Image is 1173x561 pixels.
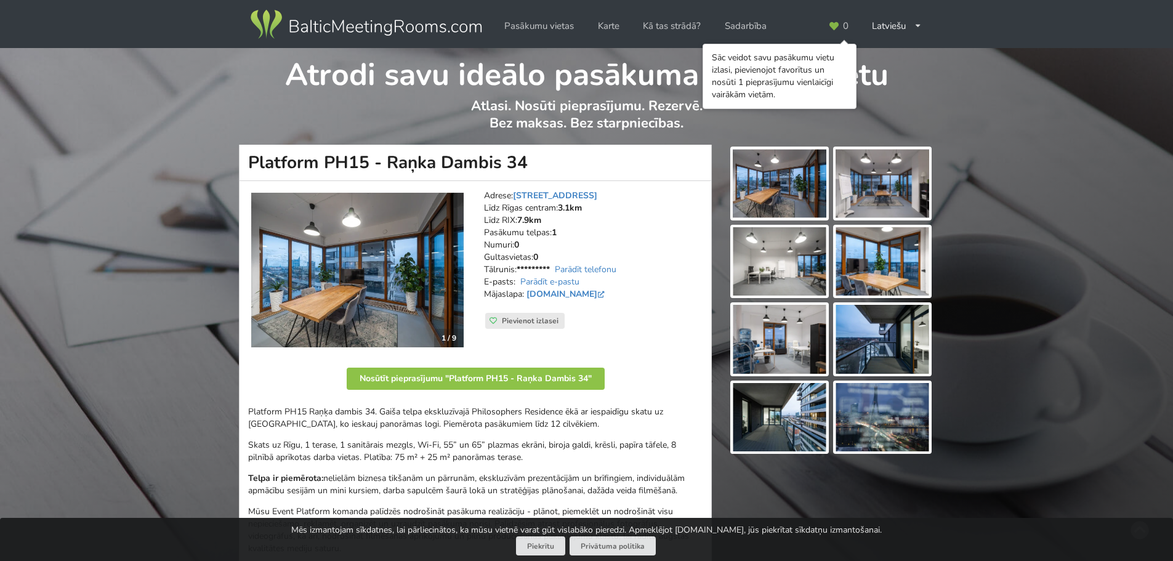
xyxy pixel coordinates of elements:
div: 1 / 9 [434,329,464,347]
span: Pievienot izlasei [502,316,558,326]
strong: 1 [552,227,557,238]
p: Skats uz Rīgu, 1 terase, 1 sanitārais mezgls, Wi-Fi, 55” un 65” plazmas ekrāni, biroja galdi, krē... [248,439,703,464]
a: Parādīt e-pastu [520,276,579,288]
strong: 0 [533,251,538,263]
strong: 0 [514,239,519,251]
img: Platform PH15 - Raņka Dambis 34 | Rīga | Pasākumu vieta - galerijas bilde [836,305,929,374]
strong: Telpa ir piemērota: [248,472,323,484]
a: Neierastas vietas | Rīga | Platform PH15 - Raņka Dambis 34 1 / 9 [251,192,464,348]
a: Pasākumu vietas [496,14,582,38]
img: Neierastas vietas | Rīga | Platform PH15 - Raņka Dambis 34 [251,192,464,348]
img: Platform PH15 - Raņka Dambis 34 | Rīga | Pasākumu vieta - galerijas bilde [733,305,826,374]
a: Privātuma politika [570,536,656,555]
img: Platform PH15 - Raņka Dambis 34 | Rīga | Pasākumu vieta - galerijas bilde [733,383,826,452]
img: Platform PH15 - Raņka Dambis 34 | Rīga | Pasākumu vieta - galerijas bilde [733,149,826,218]
p: Mūsu Event Platform komanda palīdzēs nodrošināt pasākuma realizāciju - plānot, piemeklēt un nodro... [248,506,703,555]
strong: 3.1km [558,202,582,214]
p: Platform PH15 Raņķa dambis 34. Gaiša telpa ekskluzīvajā Philosophers Residence ēkā ar iespaidīgu ... [248,406,703,430]
address: Adrese: Līdz Rīgas centram: Līdz RIX: Pasākumu telpas: Numuri: Gultasvietas: Tālrunis: E-pasts: M... [484,190,703,313]
strong: 7.9km [517,214,541,226]
button: Nosūtīt pieprasījumu "Platform PH15 - Raņka Dambis 34" [347,368,605,390]
img: Platform PH15 - Raņka Dambis 34 | Rīga | Pasākumu vieta - galerijas bilde [836,149,929,218]
img: Platform PH15 - Raņka Dambis 34 | Rīga | Pasākumu vieta - galerijas bilde [836,227,929,296]
a: Karte [589,14,628,38]
span: 0 [843,22,849,31]
button: Piekrītu [516,536,565,555]
p: nelielām biznesa tikšanām un pārrunām, ekskluzīvām prezentācijām un brīfingiem, individuālām apmā... [248,472,703,497]
div: Sāc veidot savu pasākumu vietu izlasi, pievienojot favorītus un nosūti 1 pieprasījumu vienlaicīgi... [712,52,847,101]
a: Sadarbība [716,14,775,38]
img: Baltic Meeting Rooms [248,7,484,42]
a: Kā tas strādā? [634,14,709,38]
p: Atlasi. Nosūti pieprasījumu. Rezervē. Bez maksas. Bez starpniecības. [240,97,933,145]
img: Platform PH15 - Raņka Dambis 34 | Rīga | Pasākumu vieta - galerijas bilde [836,383,929,452]
a: [STREET_ADDRESS] [513,190,597,201]
div: Latviešu [863,14,930,38]
a: [DOMAIN_NAME] [526,288,607,300]
a: Parādīt telefonu [555,264,616,275]
h1: Platform PH15 - Raņka Dambis 34 [239,145,712,181]
h1: Atrodi savu ideālo pasākuma norises vietu [240,48,933,95]
img: Platform PH15 - Raņka Dambis 34 | Rīga | Pasākumu vieta - galerijas bilde [733,227,826,296]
